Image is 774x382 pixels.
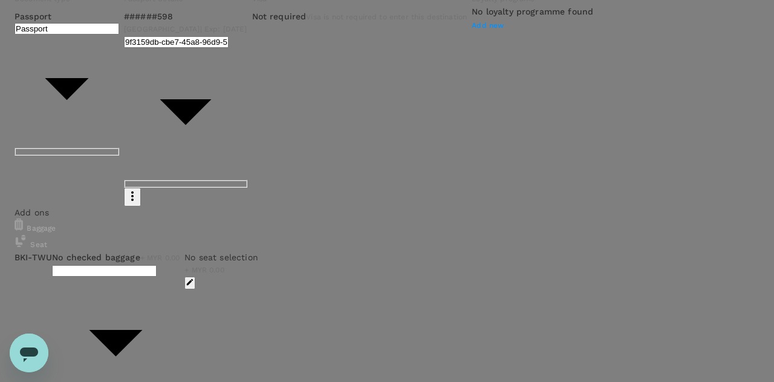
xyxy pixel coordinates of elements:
[472,5,593,19] h6: No loyalty programme found
[140,254,180,262] span: + MYR 0.00
[15,219,23,231] img: baggage-icon
[15,206,750,219] p: Add ons
[15,235,27,247] img: baggage-icon
[184,251,258,263] div: No seat selection
[252,10,307,22] p: Not required
[10,334,48,372] iframe: Button to launch messaging window
[15,219,750,235] div: Baggage
[184,266,224,274] span: + MYR 0.00
[15,10,119,22] p: Passport
[52,252,140,262] span: No checked baggage
[306,13,467,21] span: Visa is not required to enter this destination
[15,251,52,263] p: BKI - TWU
[124,25,247,33] span: [GEOGRAPHIC_DATA] | Exp: [DATE]
[15,235,750,251] div: Seat
[124,10,247,22] p: ######598
[472,21,504,30] span: Add new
